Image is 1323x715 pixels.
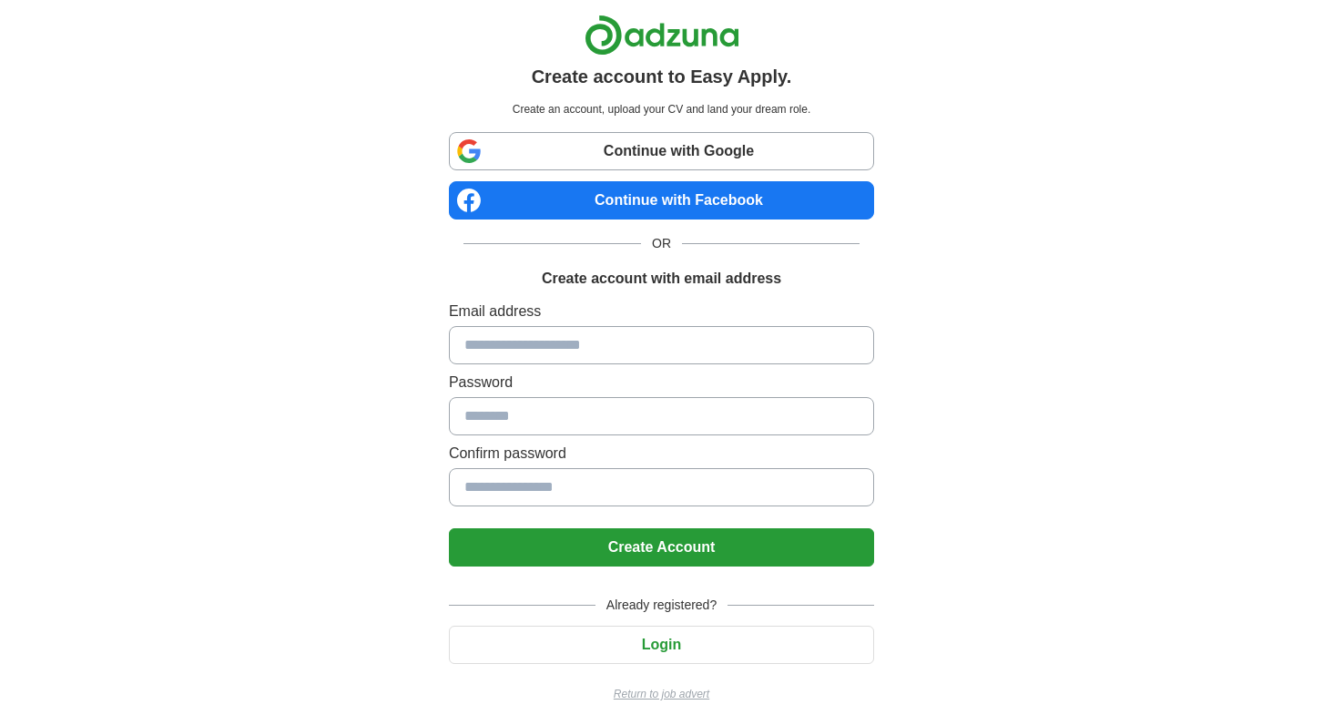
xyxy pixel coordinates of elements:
h1: Create account with email address [542,268,781,290]
span: OR [641,234,682,253]
label: Password [449,372,874,393]
button: Create Account [449,528,874,567]
a: Login [449,637,874,652]
button: Login [449,626,874,664]
label: Email address [449,301,874,322]
p: Create an account, upload your CV and land your dream role. [453,101,870,117]
img: Adzuna logo [585,15,739,56]
a: Continue with Google [449,132,874,170]
a: Continue with Facebook [449,181,874,220]
h1: Create account to Easy Apply. [532,63,792,90]
span: Already registered? [595,596,728,615]
label: Confirm password [449,443,874,465]
a: Return to job advert [449,686,874,702]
